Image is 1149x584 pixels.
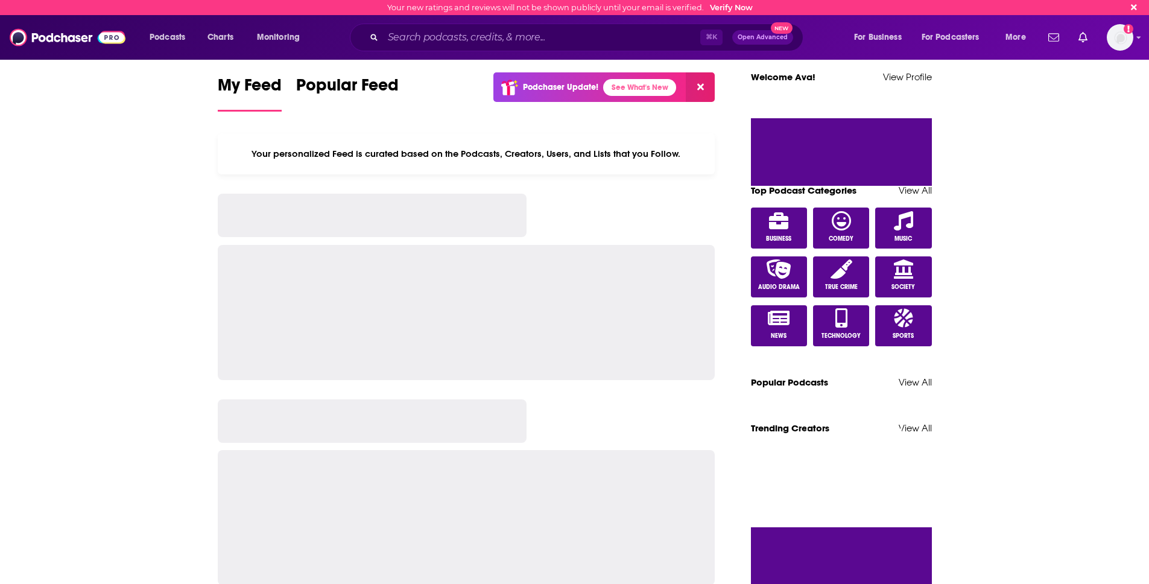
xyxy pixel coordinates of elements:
button: open menu [141,28,201,47]
a: Trending Creators [751,422,829,434]
div: Your personalized Feed is curated based on the Podcasts, Creators, Users, and Lists that you Follow. [218,133,715,174]
span: True Crime [825,284,858,291]
a: Audio Drama [751,256,808,297]
button: Show profile menu [1107,24,1133,51]
a: Popular Feed [296,75,399,112]
button: open menu [914,28,997,47]
a: Business [751,208,808,249]
span: Popular Feed [296,75,399,103]
a: Music [875,208,932,249]
span: Open Advanced [738,34,788,40]
a: Verify Now [710,3,753,12]
button: Open AdvancedNew [732,30,793,45]
p: Podchaser Update! [523,82,598,92]
img: Podchaser - Follow, Share and Rate Podcasts [10,26,125,49]
span: My Feed [218,75,282,103]
a: Sports [875,305,932,346]
a: Popular Podcasts [751,376,828,388]
span: Sports [893,332,914,340]
span: For Business [854,29,902,46]
a: My Feed [218,75,282,112]
button: open menu [248,28,315,47]
a: Top Podcast Categories [751,185,856,196]
span: News [771,332,787,340]
span: Podcasts [150,29,185,46]
img: User Profile [1107,24,1133,51]
span: Charts [207,29,233,46]
span: For Podcasters [922,29,980,46]
a: Society [875,256,932,297]
button: open menu [846,28,917,47]
a: Comedy [813,208,870,249]
span: ⌘ K [700,30,723,45]
a: Welcome Ava! [751,71,815,83]
button: open menu [997,28,1041,47]
span: Business [766,235,791,243]
span: New [771,22,793,34]
span: Music [894,235,912,243]
a: See What's New [603,79,676,96]
div: Your new ratings and reviews will not be shown publicly until your email is verified. [387,3,753,12]
a: Show notifications dropdown [1043,27,1064,48]
span: Audio Drama [758,284,800,291]
input: Search podcasts, credits, & more... [383,28,700,47]
span: More [1005,29,1026,46]
svg: Email not verified [1124,24,1133,34]
span: Society [891,284,915,291]
span: Technology [821,332,861,340]
a: View All [899,422,932,434]
span: Monitoring [257,29,300,46]
span: Comedy [829,235,853,243]
a: True Crime [813,256,870,297]
a: Technology [813,305,870,346]
a: View All [899,185,932,196]
a: View Profile [883,71,932,83]
a: View All [899,376,932,388]
a: News [751,305,808,346]
span: Logged in as avahancock [1107,24,1133,51]
a: Show notifications dropdown [1074,27,1092,48]
a: Charts [200,28,241,47]
div: Search podcasts, credits, & more... [361,24,815,51]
